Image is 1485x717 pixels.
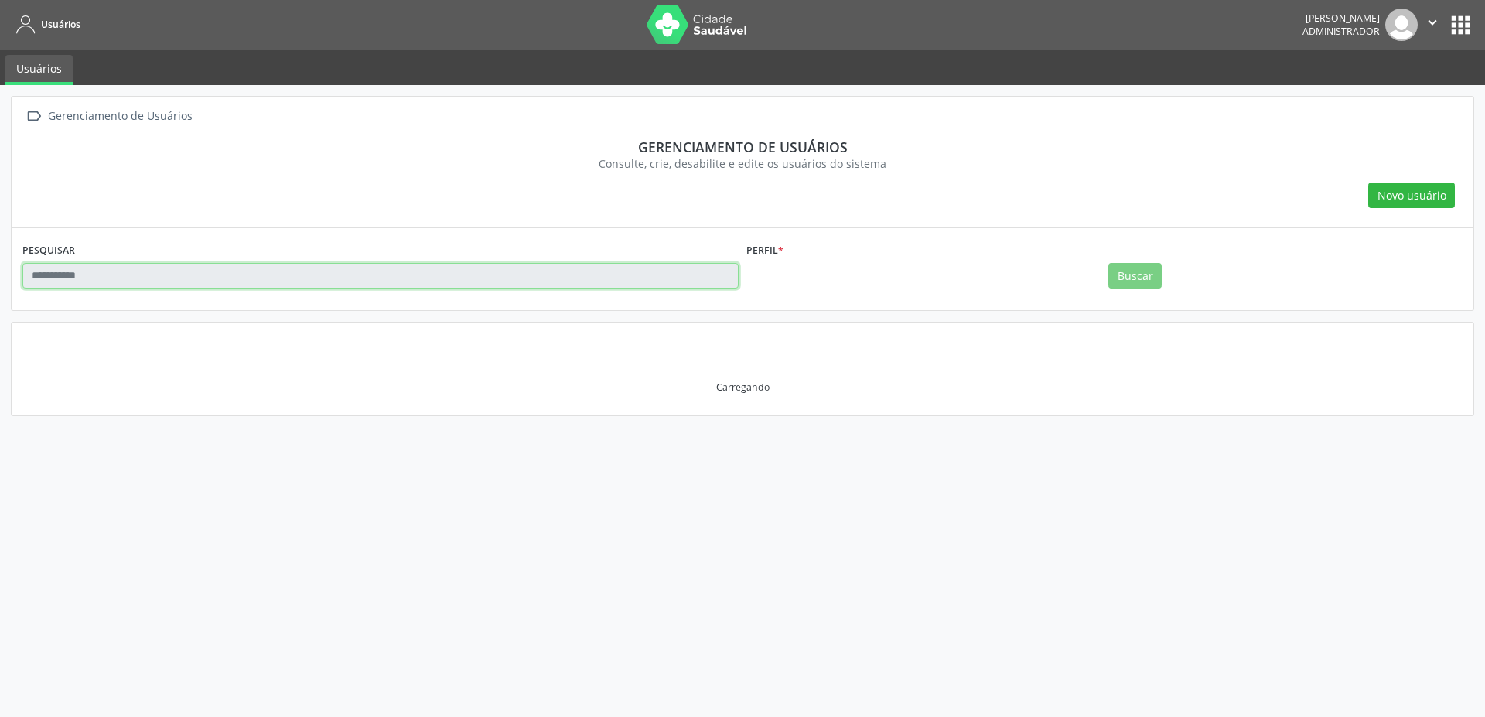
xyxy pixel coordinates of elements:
button: Novo usuário [1368,183,1455,209]
a:  Gerenciamento de Usuários [22,105,195,128]
label: Perfil [746,239,783,263]
div: Gerenciamento de Usuários [45,105,195,128]
button:  [1418,9,1447,41]
div: Gerenciamento de usuários [33,138,1452,155]
i:  [22,105,45,128]
button: Buscar [1108,263,1162,289]
div: [PERSON_NAME] [1302,12,1380,25]
label: PESQUISAR [22,239,75,263]
span: Usuários [41,18,80,31]
i:  [1424,14,1441,31]
button: apps [1447,12,1474,39]
span: Administrador [1302,25,1380,38]
div: Carregando [716,381,770,394]
a: Usuários [5,55,73,85]
a: Usuários [11,12,80,37]
div: Consulte, crie, desabilite e edite os usuários do sistema [33,155,1452,172]
img: img [1385,9,1418,41]
span: Novo usuário [1377,187,1446,203]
